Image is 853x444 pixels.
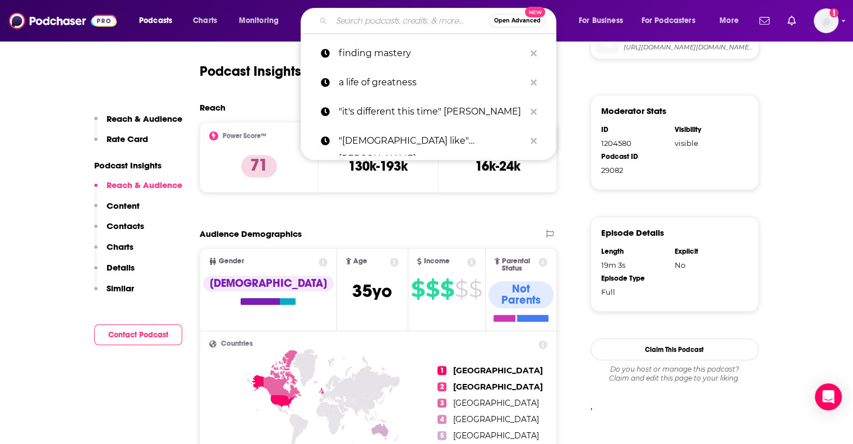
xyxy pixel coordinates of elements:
[494,18,541,24] span: Open Advanced
[601,287,667,296] div: Full
[339,68,525,97] p: a life of greatness
[453,365,543,376] span: [GEOGRAPHIC_DATA]
[720,13,739,29] span: More
[426,280,439,298] span: $
[339,126,525,155] p: "lady like" mckenzi lee
[9,10,117,31] img: Podchaser - Follow, Share and Rate Podcasts
[221,340,253,347] span: Countries
[591,365,759,383] div: Claim and edit this page to your liking.
[469,280,482,298] span: $
[601,227,664,238] h3: Episode Details
[437,366,446,375] span: 1
[107,113,182,124] p: Reach & Audience
[437,399,446,408] span: 3
[475,158,520,175] h3: 16k-24k
[601,106,666,116] h3: Moderator Stats
[571,12,637,30] button: open menu
[489,14,546,28] button: Open AdvancedNew
[94,113,182,134] button: Reach & Audience
[107,283,134,294] p: Similar
[634,12,712,30] button: open menu
[301,68,556,97] a: a life of greatness
[502,258,537,272] span: Parental Status
[94,180,182,200] button: Reach & Audience
[437,382,446,391] span: 2
[339,97,525,126] p: "it's different this time" joss richard
[94,262,135,283] button: Details
[591,365,759,374] span: Do you host or manage this podcast?
[601,139,667,148] div: 1204580
[453,398,539,408] span: [GEOGRAPHIC_DATA]
[675,125,741,134] div: Visibility
[675,139,741,148] div: visible
[131,12,187,30] button: open menu
[525,7,545,17] span: New
[107,200,140,211] p: Content
[591,338,759,360] button: Claim This Podcast
[219,258,244,265] span: Gender
[437,415,446,424] span: 4
[411,280,425,298] span: $
[675,260,741,269] div: No
[301,39,556,68] a: finding mastery
[712,12,753,30] button: open menu
[301,97,556,126] a: "it's different this time" [PERSON_NAME]
[193,13,217,29] span: Charts
[453,414,539,424] span: [GEOGRAPHIC_DATA]
[601,260,667,269] div: 19m 3s
[94,324,182,345] button: Contact Podcast
[755,11,774,30] a: Show notifications dropdown
[814,8,838,33] span: Logged in as ei1745
[94,134,148,154] button: Rate Card
[814,8,838,33] button: Show profile menu
[642,13,695,29] span: For Podcasters
[311,8,567,34] div: Search podcasts, credits, & more...
[203,276,334,291] div: [DEMOGRAPHIC_DATA]
[453,382,543,392] span: [GEOGRAPHIC_DATA]
[94,221,144,241] button: Contacts
[815,383,842,410] div: Open Intercom Messenger
[107,134,148,144] p: Rate Card
[437,431,446,440] span: 5
[601,125,667,134] div: ID
[601,166,667,175] div: 29082
[139,13,172,29] span: Podcasts
[601,247,667,256] div: Length
[94,241,133,262] button: Charts
[675,247,741,256] div: Explicit
[424,258,450,265] span: Income
[601,274,667,283] div: Episode Type
[200,63,301,80] h2: Podcast Insights
[455,280,468,298] span: $
[488,281,554,308] div: Not Parents
[223,132,266,140] h2: Power Score™
[239,13,279,29] span: Monitoring
[579,13,623,29] span: For Business
[453,431,539,441] span: [GEOGRAPHIC_DATA]
[94,200,140,221] button: Content
[829,8,838,17] svg: Add a profile image
[814,8,838,33] img: User Profile
[301,126,556,155] a: "[DEMOGRAPHIC_DATA] like" [PERSON_NAME]
[200,228,302,239] h2: Audience Demographics
[107,180,182,190] p: Reach & Audience
[107,221,144,231] p: Contacts
[200,102,225,113] h2: Reach
[353,258,367,265] span: Age
[783,11,800,30] a: Show notifications dropdown
[624,43,754,52] span: https://dts.podtrac.com/redirect.mp3/pscrb.fm/rss/p/mgln.ai/e/120/rss.art19.com/episodes/737f5875...
[186,12,224,30] a: Charts
[94,283,134,304] button: Similar
[331,12,489,30] input: Search podcasts, credits, & more...
[601,152,667,161] div: Podcast ID
[107,262,135,273] p: Details
[94,160,182,171] p: Podcast Insights
[596,30,754,54] a: Download Audio File[URL][DOMAIN_NAME][DOMAIN_NAME][DOMAIN_NAME][DOMAIN_NAME]
[241,155,277,177] p: 71
[339,39,525,68] p: finding mastery
[352,280,392,302] span: 35 yo
[348,158,408,175] h3: 130k-193k
[231,12,293,30] button: open menu
[107,241,133,252] p: Charts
